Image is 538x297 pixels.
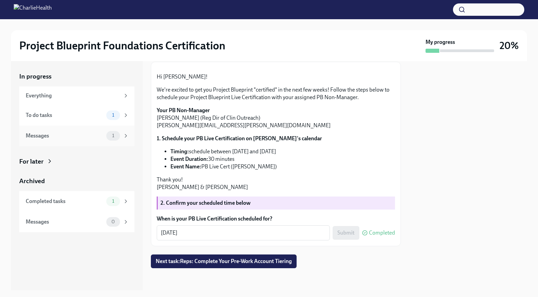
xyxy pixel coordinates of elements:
span: Completed [369,230,395,236]
h2: Project Blueprint Foundations Certification [19,39,225,52]
div: Messages [26,132,104,140]
span: 1 [108,133,118,138]
a: Everything [19,86,134,105]
li: PB Live Cert ([PERSON_NAME]) [170,163,395,170]
div: To do tasks [26,111,104,119]
div: Messages [26,218,104,226]
a: For later [19,157,134,166]
p: [PERSON_NAME] (Reg Dir of Clin Outreach) [PERSON_NAME][EMAIL_ADDRESS][PERSON_NAME][DOMAIN_NAME] [157,107,395,129]
a: Completed tasks1 [19,191,134,212]
a: Messages1 [19,126,134,146]
h3: 20% [500,39,519,52]
p: Thank you! [PERSON_NAME] & [PERSON_NAME] [157,176,395,191]
strong: My progress [426,38,455,46]
strong: Event Name: [170,163,201,170]
strong: 1. Schedule your PB Live Certification on [PERSON_NAME]'s calendar [157,135,322,142]
span: 1 [108,199,118,204]
span: 1 [108,112,118,118]
textarea: [DATE] [161,229,326,237]
span: 0 [107,219,119,224]
a: To do tasks1 [19,105,134,126]
a: Archived [19,177,134,186]
li: 30 minutes [170,155,395,163]
strong: Event Duration: [170,156,208,162]
strong: Your PB Non-Manager [157,107,210,114]
strong: Timing: [170,148,189,155]
li: schedule between [DATE] and [DATE] [170,148,395,155]
span: Next task : Reps: Complete Your Pre-Work Account Tiering [156,258,292,265]
div: Everything [26,92,120,99]
button: Next task:Reps: Complete Your Pre-Work Account Tiering [151,254,297,268]
p: We're excited to get you Project Blueprint "certified" in the next few weeks! Follow the steps be... [157,86,395,101]
p: Hi [PERSON_NAME]! [157,73,395,81]
a: Messages0 [19,212,134,232]
div: Completed tasks [26,198,104,205]
div: For later [19,157,44,166]
label: When is your PB Live Certification scheduled for? [157,215,395,223]
strong: 2. Confirm your scheduled time below [160,200,251,206]
img: CharlieHealth [14,4,52,15]
a: In progress [19,72,134,81]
